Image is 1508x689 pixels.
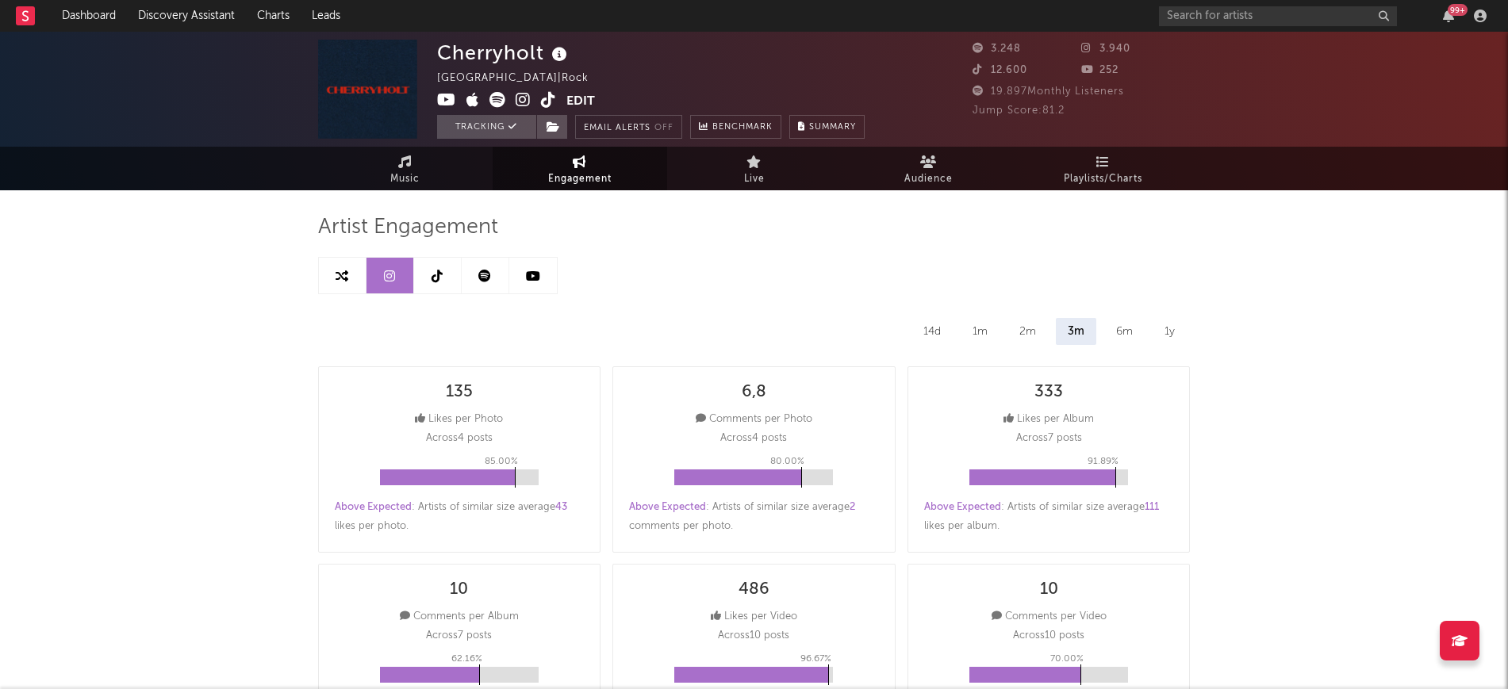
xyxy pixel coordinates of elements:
[1081,65,1119,75] span: 252
[555,502,567,512] span: 43
[850,502,855,512] span: 2
[712,118,773,137] span: Benchmark
[904,170,953,189] span: Audience
[924,502,1001,512] span: Above Expected
[842,147,1016,190] a: Audience
[1443,10,1454,22] button: 99+
[485,452,518,471] p: 85.00 %
[992,607,1107,626] div: Comments per Video
[770,452,804,471] p: 80.00 %
[973,86,1124,97] span: 19.897 Monthly Listeners
[566,92,595,112] button: Edit
[973,105,1065,116] span: Jump Score: 81.2
[426,626,492,645] p: Across 7 posts
[318,218,498,237] span: Artist Engagement
[1081,44,1130,54] span: 3.940
[1034,383,1063,402] div: 333
[690,115,781,139] a: Benchmark
[629,502,706,512] span: Above Expected
[1064,170,1142,189] span: Playlists/Charts
[426,429,493,448] p: Across 4 posts
[1159,6,1397,26] input: Search for artists
[973,65,1027,75] span: 12.600
[318,147,493,190] a: Music
[1040,580,1058,599] div: 10
[1050,649,1084,668] p: 70.00 %
[415,410,503,429] div: Likes per Photo
[335,502,412,512] span: Above Expected
[739,580,769,599] div: 486
[437,115,536,139] button: Tracking
[789,115,865,139] button: Summary
[809,123,856,132] span: Summary
[1088,452,1119,471] p: 91.89 %
[1003,410,1094,429] div: Likes per Album
[548,170,612,189] span: Engagement
[437,69,607,88] div: [GEOGRAPHIC_DATA] | Rock
[711,607,797,626] div: Likes per Video
[1056,318,1096,345] div: 3m
[575,115,682,139] button: Email AlertsOff
[718,626,789,645] p: Across 10 posts
[1013,626,1084,645] p: Across 10 posts
[437,40,571,66] div: Cherryholt
[742,383,766,402] div: 6,8
[911,318,953,345] div: 14d
[493,147,667,190] a: Engagement
[744,170,765,189] span: Live
[800,649,831,668] p: 96.67 %
[450,580,468,599] div: 10
[961,318,1000,345] div: 1m
[451,649,482,668] p: 62.16 %
[1153,318,1187,345] div: 1y
[973,44,1021,54] span: 3.248
[400,607,519,626] div: Comments per Album
[1145,502,1159,512] span: 111
[924,498,1174,536] div: : Artists of similar size average likes per album .
[1104,318,1145,345] div: 6m
[335,498,585,536] div: : Artists of similar size average likes per photo .
[1007,318,1048,345] div: 2m
[446,383,473,402] div: 135
[629,498,879,536] div: : Artists of similar size average comments per photo .
[696,410,812,429] div: Comments per Photo
[667,147,842,190] a: Live
[720,429,787,448] p: Across 4 posts
[654,124,673,132] em: Off
[390,170,420,189] span: Music
[1016,147,1191,190] a: Playlists/Charts
[1448,4,1468,16] div: 99 +
[1016,429,1082,448] p: Across 7 posts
